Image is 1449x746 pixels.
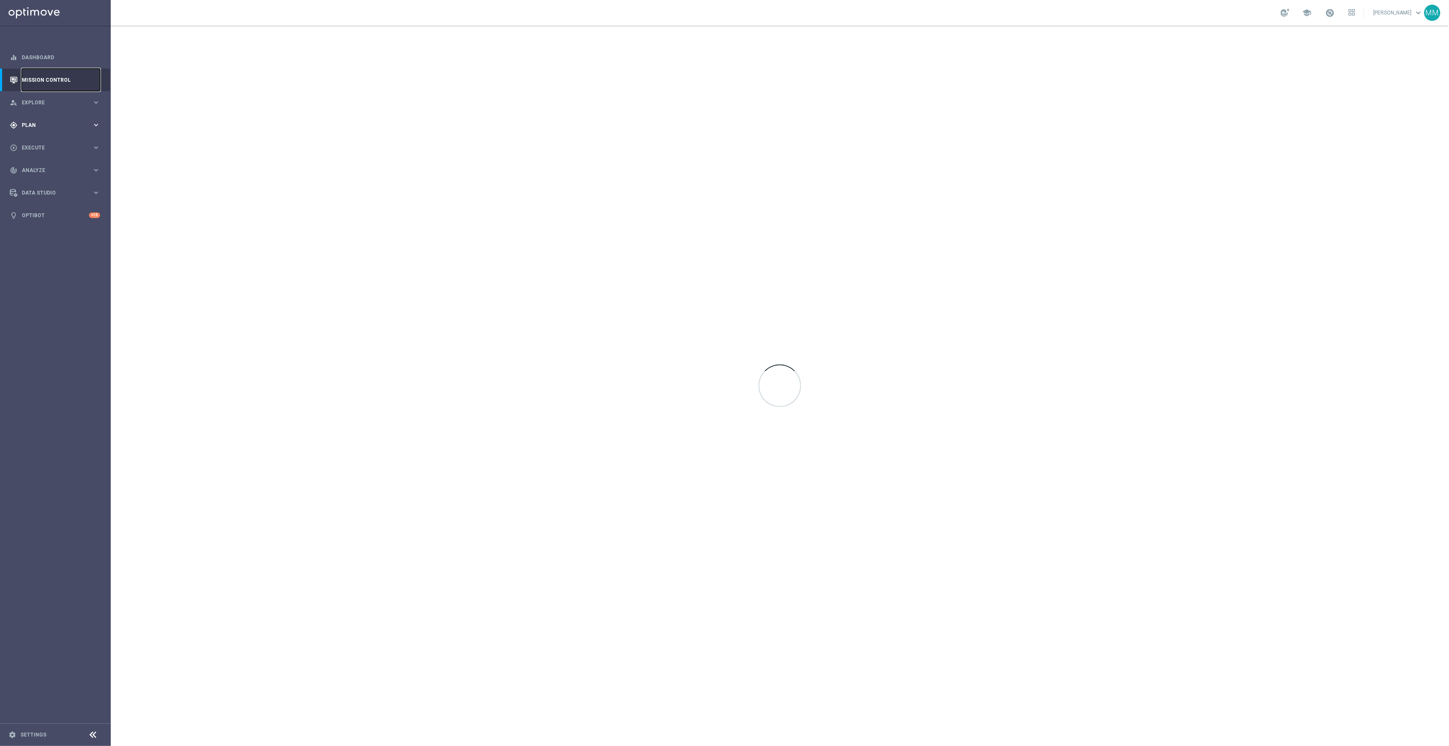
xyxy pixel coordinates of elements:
[92,143,100,152] i: keyboard_arrow_right
[9,212,101,219] button: lightbulb Optibot +10
[89,212,100,218] div: +10
[10,99,17,106] i: person_search
[92,121,100,129] i: keyboard_arrow_right
[22,69,100,91] a: Mission Control
[9,99,101,106] button: person_search Explore keyboard_arrow_right
[10,189,92,197] div: Data Studio
[9,54,101,61] button: equalizer Dashboard
[9,77,101,83] button: Mission Control
[22,100,92,105] span: Explore
[1414,8,1423,17] span: keyboard_arrow_down
[10,166,92,174] div: Analyze
[10,204,100,227] div: Optibot
[10,166,17,174] i: track_changes
[22,145,92,150] span: Execute
[22,204,89,227] a: Optibot
[92,98,100,106] i: keyboard_arrow_right
[9,144,101,151] button: play_circle_outline Execute keyboard_arrow_right
[10,46,100,69] div: Dashboard
[22,168,92,173] span: Analyze
[92,189,100,197] i: keyboard_arrow_right
[10,212,17,219] i: lightbulb
[9,189,101,196] button: Data Studio keyboard_arrow_right
[9,731,16,739] i: settings
[10,144,17,152] i: play_circle_outline
[10,69,100,91] div: Mission Control
[22,190,92,195] span: Data Studio
[10,121,17,129] i: gps_fixed
[10,99,92,106] div: Explore
[22,123,92,128] span: Plan
[9,122,101,129] button: gps_fixed Plan keyboard_arrow_right
[92,166,100,174] i: keyboard_arrow_right
[20,732,46,737] a: Settings
[1424,5,1440,21] div: MM
[1373,6,1424,19] a: [PERSON_NAME]keyboard_arrow_down
[10,54,17,61] i: equalizer
[10,121,92,129] div: Plan
[22,46,100,69] a: Dashboard
[9,167,101,174] button: track_changes Analyze keyboard_arrow_right
[10,144,92,152] div: Execute
[1302,8,1312,17] span: school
